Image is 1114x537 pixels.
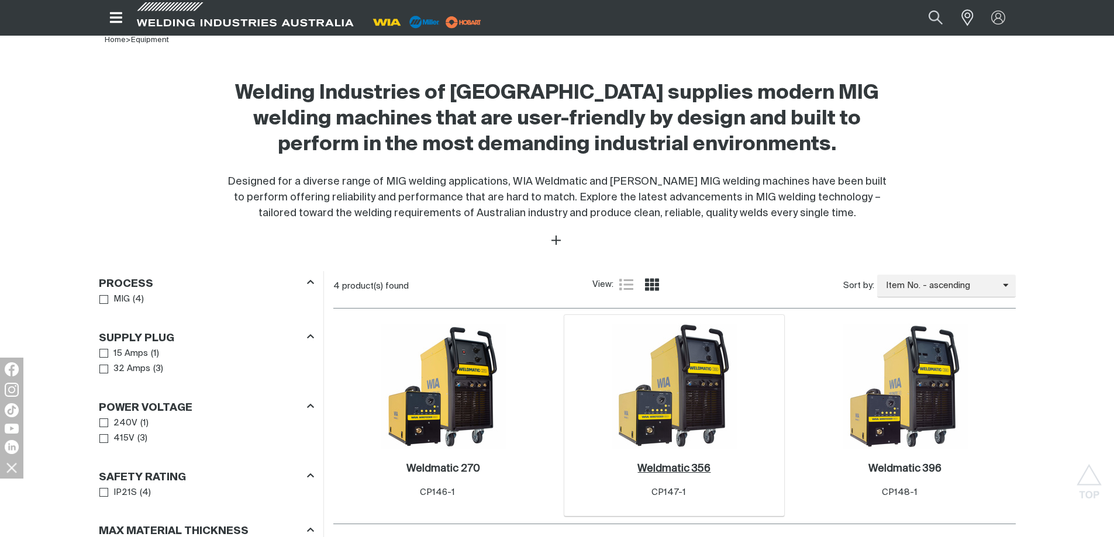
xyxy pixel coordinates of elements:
[99,399,314,415] div: Power Voltage
[113,347,148,361] span: 15 Amps
[105,36,126,44] a: Home
[916,5,956,31] button: Search products
[227,81,887,158] h2: Welding Industries of [GEOGRAPHIC_DATA] supplies modern MIG welding machines that are user-friend...
[113,432,134,445] span: 415V
[137,432,147,445] span: ( 3 )
[381,324,506,449] img: Weldmatic 270
[868,462,941,476] a: Weldmatic 396
[126,36,131,44] span: >
[99,469,314,484] div: Safety Rating
[442,13,485,31] img: miller
[619,278,633,292] a: List view
[131,36,169,44] a: Equipment
[99,292,130,307] a: MIG
[868,463,941,474] h2: Weldmatic 396
[99,346,149,362] a: 15 Amps
[333,271,1016,301] section: Product list controls
[99,401,192,415] h3: Power Voltage
[882,488,918,497] span: CP148-1
[133,293,144,306] span: ( 4 )
[442,18,485,26] a: miller
[99,330,314,345] div: Supply Plug
[1076,464,1102,490] button: Scroll to top
[333,280,593,292] div: 4
[99,332,174,345] h3: Supply Plug
[99,431,135,446] a: 415V
[5,383,19,397] img: Instagram
[612,324,737,449] img: Weldmatic 356
[99,361,151,377] a: 32 Amps
[637,462,711,476] a: Weldmatic 356
[2,458,22,477] img: hide socials
[592,278,613,292] span: View:
[5,424,19,434] img: YouTube
[99,415,313,446] ul: Power Voltage
[99,415,138,431] a: 240V
[406,462,480,476] a: Weldmatic 270
[99,485,313,501] ul: Safety Rating
[113,417,137,430] span: 240V
[99,275,314,291] div: Process
[420,488,455,497] span: CP146-1
[99,346,313,377] ul: Supply Plug
[151,347,159,361] span: ( 1 )
[140,486,151,500] span: ( 4 )
[5,403,19,417] img: TikTok
[901,5,955,31] input: Product name or item number...
[843,324,968,449] img: Weldmatic 396
[113,362,150,376] span: 32 Amps
[5,362,19,376] img: Facebook
[113,486,137,500] span: IP21S
[637,463,711,474] h2: Weldmatic 356
[651,488,686,497] span: CP147-1
[99,471,186,484] h3: Safety Rating
[140,417,149,430] span: ( 1 )
[406,463,480,474] h2: Weldmatic 270
[113,293,130,306] span: MIG
[99,292,313,307] ul: Process
[342,282,409,290] span: product(s) found
[5,440,19,454] img: LinkedIn
[843,279,874,293] span: Sort by:
[99,278,153,291] h3: Process
[153,362,163,376] span: ( 3 )
[227,176,887,219] span: Designed for a diverse range of MIG welding applications, WIA Weldmatic and [PERSON_NAME] MIG wel...
[877,279,1003,293] span: Item No. - ascending
[99,485,137,501] a: IP21S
